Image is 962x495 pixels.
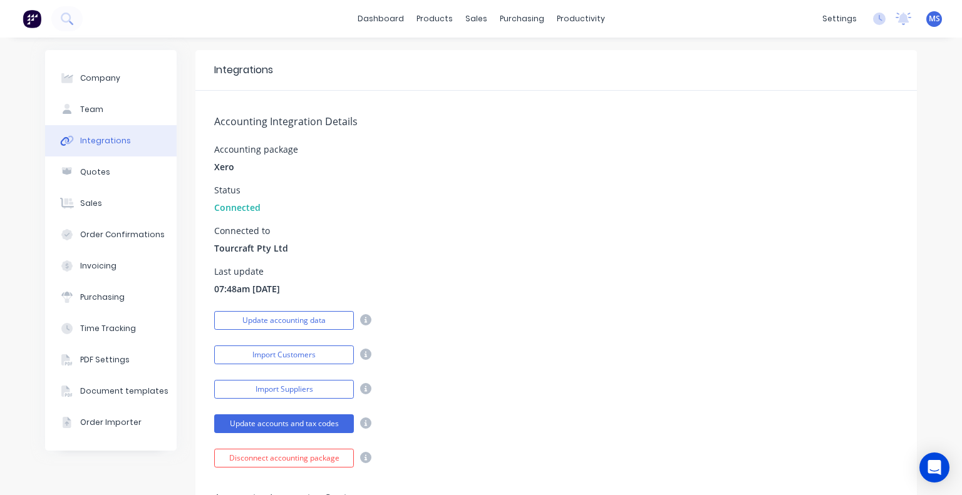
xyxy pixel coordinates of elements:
div: Order Confirmations [80,229,165,240]
div: purchasing [494,9,551,28]
button: Integrations [45,125,177,156]
span: MS [929,13,940,24]
div: Order Importer [80,417,142,428]
div: Company [80,73,120,84]
button: Quotes [45,156,177,188]
div: PDF Settings [80,354,130,365]
img: Factory [23,9,41,28]
span: Connected [214,201,261,214]
div: Open Intercom Messenger [919,452,949,482]
div: sales [459,9,494,28]
div: Accounting package [214,145,298,154]
div: Time Tracking [80,323,136,334]
div: productivity [551,9,611,28]
div: Team [80,104,103,115]
span: Xero [214,160,234,173]
div: Document templates [80,385,168,397]
button: Team [45,94,177,125]
div: settings [816,9,863,28]
div: Quotes [80,166,110,178]
button: Update accounting data [214,311,354,330]
div: Integrations [80,135,131,146]
span: Tourcraft Pty Ltd [214,242,288,255]
h5: Accounting Integration Details [214,116,898,128]
button: Import Customers [214,345,354,364]
a: dashboard [351,9,410,28]
div: Invoicing [80,260,116,272]
button: Disconnect accounting package [214,449,354,467]
button: PDF Settings [45,344,177,375]
div: Integrations [214,63,273,78]
button: Time Tracking [45,313,177,344]
button: Import Suppliers [214,380,354,399]
button: Company [45,63,177,94]
div: Status [214,186,261,195]
div: Connected to [214,227,288,235]
span: 07:48am [DATE] [214,282,280,295]
button: Purchasing [45,282,177,313]
button: Document templates [45,375,177,407]
button: Order Importer [45,407,177,438]
div: products [410,9,459,28]
div: Last update [214,267,280,276]
div: Purchasing [80,292,125,303]
button: Order Confirmations [45,219,177,250]
button: Sales [45,188,177,219]
button: Invoicing [45,250,177,282]
button: Update accounts and tax codes [214,414,354,433]
div: Sales [80,198,102,209]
